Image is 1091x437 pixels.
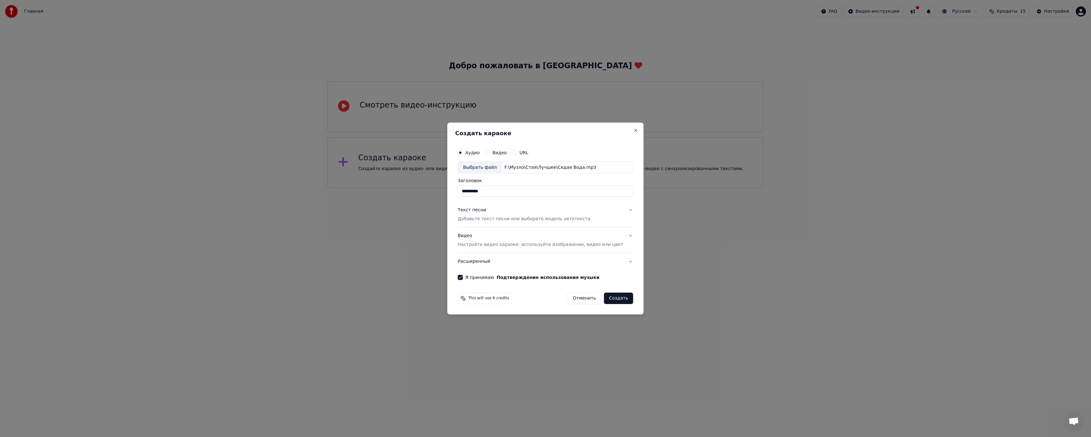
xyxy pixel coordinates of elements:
div: Текст песни [458,207,486,214]
div: Выбрать файл [458,162,502,173]
button: Отменить [567,293,601,304]
p: Настройте видео караоке: используйте изображение, видео или цвет [458,242,623,248]
div: F:\Музло\Стая\Лучшее\Седая Вода.mp3 [502,164,599,171]
label: Аудио [465,150,480,155]
span: This will use 6 credits [468,296,509,301]
button: ВидеоНастройте видео караоке: используйте изображение, видео или цвет [458,228,633,253]
button: Я принимаю [497,275,599,280]
button: Создать [604,293,633,304]
div: Видео [458,233,623,248]
p: Добавьте текст песни или выберите модель автотекста [458,216,590,222]
label: Видео [492,150,507,155]
label: URL [519,150,528,155]
button: Текст песниДобавьте текст песни или выберите модель автотекста [458,202,633,228]
label: Заголовок [458,179,633,183]
label: Я принимаю [465,275,599,280]
h2: Создать караоке [455,130,636,136]
button: Расширенный [458,253,633,270]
